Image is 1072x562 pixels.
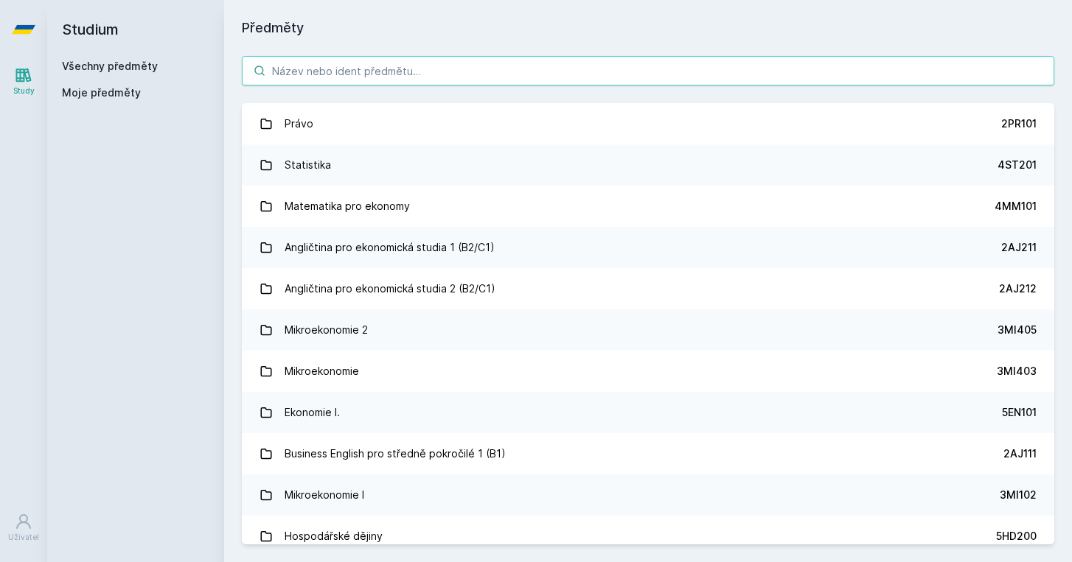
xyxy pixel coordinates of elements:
[242,351,1054,392] a: Mikroekonomie 3MI403
[242,309,1054,351] a: Mikroekonomie 2 3MI405
[242,186,1054,227] a: Matematika pro ekonomy 4MM101
[242,18,1054,38] h1: Předměty
[1002,405,1037,420] div: 5EN101
[995,199,1037,214] div: 4MM101
[242,516,1054,557] a: Hospodářské dějiny 5HD200
[997,364,1037,379] div: 3MI403
[242,56,1054,85] input: Název nebo ident předmětu…
[62,85,141,100] span: Moje předměty
[242,227,1054,268] a: Angličtina pro ekonomická studia 1 (B2/C1) 2AJ211
[285,521,383,551] div: Hospodářské dějiny
[8,532,39,543] div: Uživatel
[285,233,495,262] div: Angličtina pro ekonomická studia 1 (B2/C1)
[242,268,1054,309] a: Angličtina pro ekonomická studia 2 (B2/C1) 2AJ212
[242,103,1054,144] a: Právo 2PR101
[1001,116,1037,131] div: 2PR101
[13,85,35,96] div: Study
[242,144,1054,186] a: Statistika 4ST201
[285,150,331,180] div: Statistika
[285,480,364,510] div: Mikroekonomie I
[1001,240,1037,255] div: 2AJ211
[996,529,1037,544] div: 5HD200
[285,315,368,345] div: Mikroekonomie 2
[998,323,1037,337] div: 3MI405
[1003,446,1037,461] div: 2AJ111
[242,474,1054,516] a: Mikroekonomie I 3MI102
[62,60,158,72] a: Všechny předměty
[285,192,410,221] div: Matematika pro ekonomy
[3,505,44,550] a: Uživatel
[3,59,44,104] a: Study
[1000,488,1037,502] div: 3MI102
[999,281,1037,296] div: 2AJ212
[242,392,1054,433] a: Ekonomie I. 5EN101
[285,356,359,386] div: Mikroekonomie
[285,274,495,303] div: Angličtina pro ekonomická studia 2 (B2/C1)
[285,398,340,427] div: Ekonomie I.
[242,433,1054,474] a: Business English pro středně pokročilé 1 (B1) 2AJ111
[285,109,313,138] div: Právo
[998,158,1037,172] div: 4ST201
[285,439,506,468] div: Business English pro středně pokročilé 1 (B1)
